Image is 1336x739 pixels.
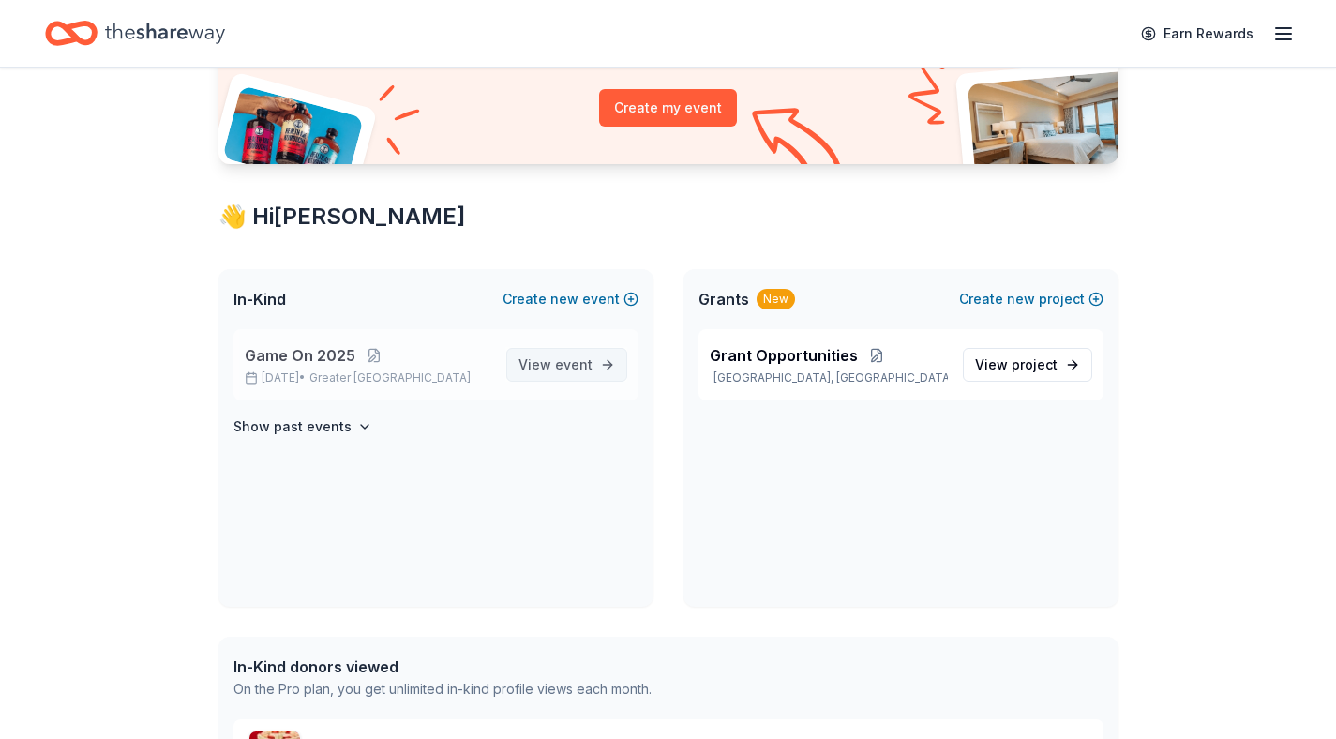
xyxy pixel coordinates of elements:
div: New [757,289,795,309]
button: Create my event [599,89,737,127]
h4: Show past events [233,415,352,438]
span: Game On 2025 [245,344,355,367]
p: [GEOGRAPHIC_DATA], [GEOGRAPHIC_DATA] [710,370,948,385]
span: project [1012,356,1058,372]
a: Earn Rewards [1130,17,1265,51]
p: [DATE] • [245,370,491,385]
img: Curvy arrow [752,108,846,178]
a: View event [506,348,627,382]
button: Createnewevent [503,288,638,310]
div: On the Pro plan, you get unlimited in-kind profile views each month. [233,678,652,701]
a: View project [963,348,1092,382]
button: Createnewproject [959,288,1103,310]
button: Show past events [233,415,372,438]
span: Greater [GEOGRAPHIC_DATA] [309,370,471,385]
div: 👋 Hi [PERSON_NAME] [218,202,1118,232]
span: Grant Opportunities [710,344,858,367]
span: event [555,356,593,372]
a: Home [45,11,225,55]
span: new [550,288,578,310]
div: In-Kind donors viewed [233,656,652,678]
span: View [975,354,1058,376]
span: In-Kind [233,288,286,310]
span: new [1007,288,1035,310]
span: Grants [698,288,749,310]
span: View [518,354,593,376]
